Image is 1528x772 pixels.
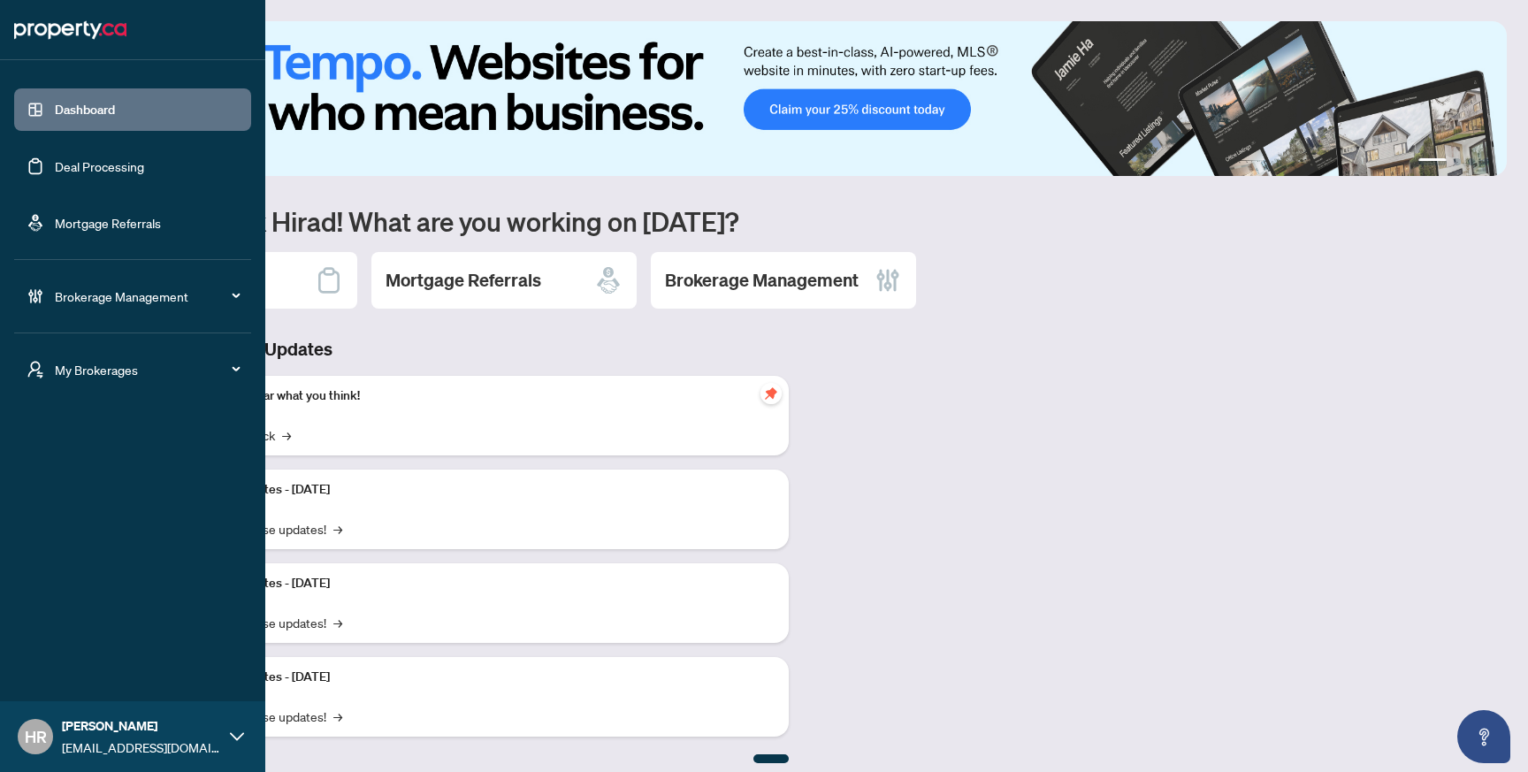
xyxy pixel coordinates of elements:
img: Slide 0 [92,21,1507,176]
a: Dashboard [55,102,115,118]
button: 2 [1454,158,1461,165]
span: pushpin [760,383,782,404]
img: logo [14,16,126,44]
h2: Brokerage Management [665,268,859,293]
a: Deal Processing [55,158,144,174]
a: Mortgage Referrals [55,215,161,231]
h3: Brokerage & Industry Updates [92,337,789,362]
span: user-switch [27,361,44,378]
h1: Welcome back Hirad! What are you working on [DATE]? [92,204,1507,238]
span: Brokerage Management [55,287,239,306]
p: Platform Updates - [DATE] [186,668,775,687]
p: We want to hear what you think! [186,386,775,406]
h2: Mortgage Referrals [386,268,541,293]
button: 1 [1418,158,1447,165]
span: My Brokerages [55,360,239,379]
button: Open asap [1457,710,1510,763]
button: 3 [1468,158,1475,165]
p: Platform Updates - [DATE] [186,480,775,500]
span: → [282,425,291,445]
span: [EMAIL_ADDRESS][DOMAIN_NAME] [62,738,221,757]
p: Platform Updates - [DATE] [186,574,775,593]
span: → [333,707,342,726]
span: HR [25,724,47,749]
span: → [333,519,342,539]
span: [PERSON_NAME] [62,716,221,736]
span: → [333,613,342,632]
button: 4 [1482,158,1489,165]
